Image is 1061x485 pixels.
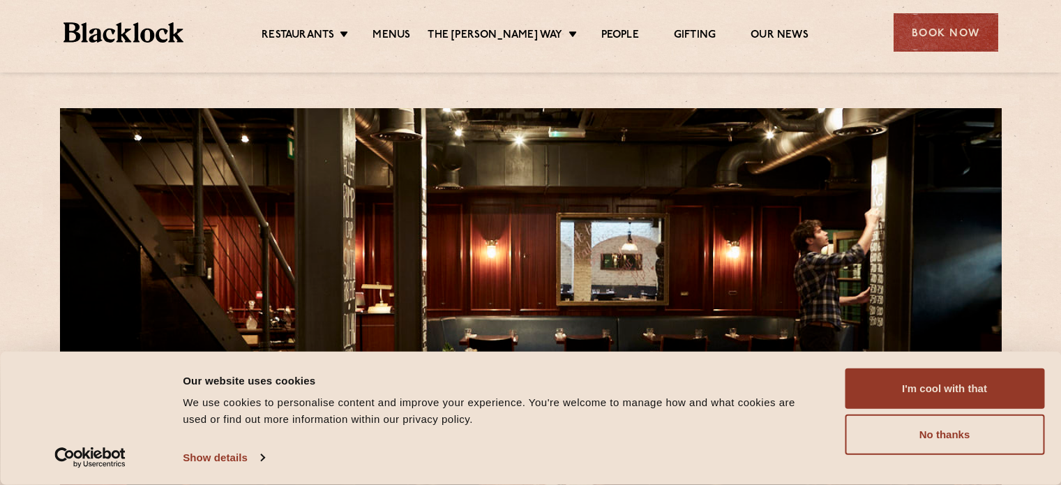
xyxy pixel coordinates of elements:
a: Usercentrics Cookiebot - opens in a new window [29,447,151,468]
a: The [PERSON_NAME] Way [428,29,562,44]
button: I'm cool with that [845,368,1044,409]
a: Restaurants [262,29,334,44]
img: BL_Textured_Logo-footer-cropped.svg [63,22,184,43]
a: People [601,29,639,44]
button: No thanks [845,415,1044,455]
a: Our News [751,29,808,44]
a: Show details [183,447,264,468]
div: We use cookies to personalise content and improve your experience. You're welcome to manage how a... [183,394,813,428]
div: Our website uses cookies [183,372,813,389]
a: Gifting [674,29,716,44]
div: Book Now [894,13,998,52]
a: Menus [373,29,410,44]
